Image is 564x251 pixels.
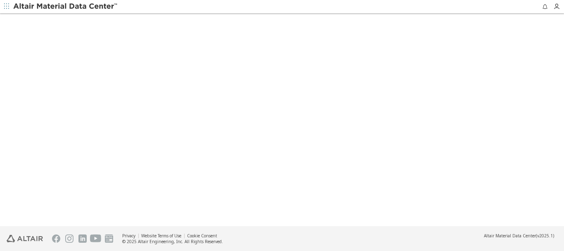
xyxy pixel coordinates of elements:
span: Altair Material Data Center [484,233,536,239]
a: Privacy [122,233,135,239]
a: Cookie Consent [187,233,217,239]
a: Website Terms of Use [141,233,181,239]
div: (v2025.1) [484,233,554,239]
div: © 2025 Altair Engineering, Inc. All Rights Reserved. [122,239,223,244]
img: Altair Engineering [7,235,43,242]
img: Altair Material Data Center [13,2,118,11]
